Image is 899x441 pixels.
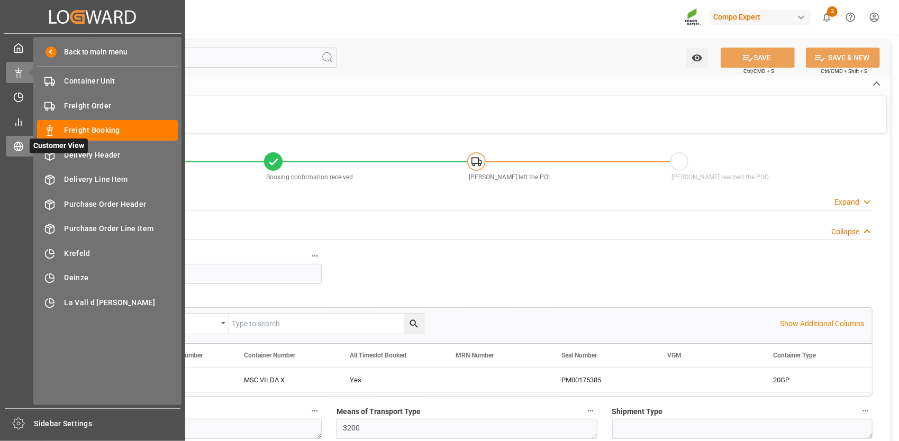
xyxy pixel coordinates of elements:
[150,314,229,334] button: open menu
[839,5,862,29] button: Help Center
[231,368,337,392] div: MSC VILDA X
[65,223,178,234] span: Purchase Order Line Item
[337,406,421,417] span: Means of Transport Type
[350,352,406,359] span: All Timeslot Booked
[6,38,179,58] a: My Cockpit
[308,249,322,263] button: Freight Booking Number *
[30,139,88,153] span: Customer View
[37,268,178,288] a: Deinze
[65,297,178,308] span: La Vall d [PERSON_NAME]
[37,218,178,239] a: Purchase Order Line Item
[308,404,322,418] button: Shipping Type
[61,419,322,439] textarea: ZSEA
[37,120,178,141] a: Freight Booking
[6,111,179,132] a: My Reports
[671,173,769,181] span: [PERSON_NAME] reached the POD
[549,368,655,392] div: PM00175385
[815,5,839,29] button: show 2 new notifications
[65,199,178,210] span: Purchase Order Header
[456,352,494,359] span: MRN Number
[37,194,178,214] a: Purchase Order Header
[37,95,178,116] a: Freight Order
[859,404,873,418] button: Shipment Type
[561,352,597,359] span: Seal Number
[65,248,178,259] span: Krefeld
[831,226,859,237] div: Collapse
[37,292,178,313] a: La Vall d [PERSON_NAME]
[65,76,178,87] span: Container Unit
[65,100,178,112] span: Freight Order
[469,173,551,181] span: [PERSON_NAME] left the POL
[584,404,597,418] button: Means of Transport Type
[6,87,179,107] a: Timeslot Management
[65,272,178,283] span: Deinze
[34,418,181,429] span: Sidebar Settings
[244,352,295,359] span: Container Number
[709,7,815,27] button: Compo Expert
[709,10,811,25] div: Compo Expert
[404,314,424,334] button: search button
[667,352,682,359] span: VGM
[337,419,597,439] textarea: 3200
[827,6,838,17] span: 2
[773,352,816,359] span: Container Type
[685,8,702,26] img: Screenshot%202023-09-29%20at%2010.02.21.png_1712312052.png
[350,368,430,392] div: Yes
[266,173,353,181] span: Booking confirmation received
[780,318,864,329] p: Show Additional Columns
[37,243,178,263] a: Krefeld
[743,67,774,75] span: Ctrl/CMD + S
[686,48,708,68] button: open menu
[37,169,178,190] a: Delivery Line Item
[65,125,178,136] span: Freight Booking
[49,48,337,68] input: Search Fields
[37,71,178,91] a: Container Unit
[57,47,128,58] span: Back to main menu
[721,48,795,68] button: SAVE
[155,316,217,328] div: Equals
[65,174,178,185] span: Delivery Line Item
[37,144,178,165] a: Delivery Header
[6,136,179,157] a: Customer ViewCustomer View
[65,150,178,161] span: Delivery Header
[229,314,424,334] input: Type to search
[806,48,880,68] button: SAVE & NEW
[821,67,867,75] span: Ctrl/CMD + Shift + S
[773,368,853,392] div: 20GP
[612,406,663,417] span: Shipment Type
[834,197,859,208] div: Expand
